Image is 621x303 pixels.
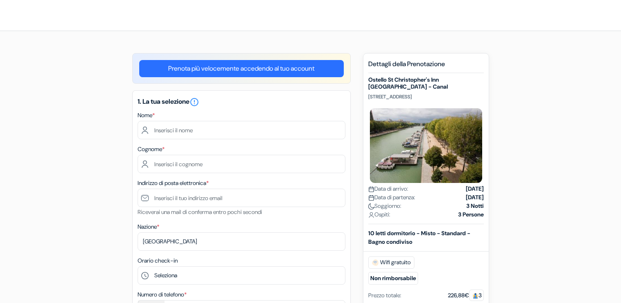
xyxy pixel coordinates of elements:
span: Data di partenza: [368,193,415,202]
img: free_wifi.svg [372,259,378,266]
span: 3 [469,290,484,301]
div: Prezzo totale: [368,291,401,300]
img: calendar.svg [368,186,374,192]
span: Wifi gratuito [368,256,414,269]
h5: 1. La tua selezione [138,97,345,107]
label: Orario check-in [138,256,178,265]
span: Soggiorno: [368,202,401,210]
label: Nome [138,111,155,120]
img: user_icon.svg [368,212,374,218]
input: Inserisci il tuo indirizzo email [138,189,345,207]
div: 226,88€ [448,291,484,300]
p: [STREET_ADDRESS] [368,94,484,100]
strong: 3 Persone [458,210,484,219]
img: guest.svg [472,293,479,299]
img: calendar.svg [368,195,374,201]
span: Ospiti: [368,210,390,219]
span: Data di arrivo: [368,185,408,193]
input: Inserisci il cognome [138,155,345,173]
small: Non rimborsabile [368,272,418,285]
label: Indirizzo di posta elettronica [138,179,209,187]
img: OstelliDellaGioventu.com [10,8,112,22]
img: moon.svg [368,203,374,209]
strong: 3 Notti [466,202,484,210]
a: error_outline [189,97,199,106]
strong: [DATE] [466,193,484,202]
i: error_outline [189,97,199,107]
label: Cognome [138,145,165,154]
strong: [DATE] [466,185,484,193]
b: 10 letti dormitorio - Misto - Standard - Bagno condiviso [368,229,470,245]
small: Riceverai una mail di conferma entro pochi secondi [138,208,262,216]
a: Prenota più velocemente accedendo al tuo account [139,60,344,77]
label: Numero di telefono [138,290,187,299]
h5: Ostello St Christopher's Inn [GEOGRAPHIC_DATA] - Canal [368,76,484,90]
input: Inserisci il nome [138,121,345,139]
h5: Dettagli della Prenotazione [368,60,484,73]
label: Nazione [138,223,159,231]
